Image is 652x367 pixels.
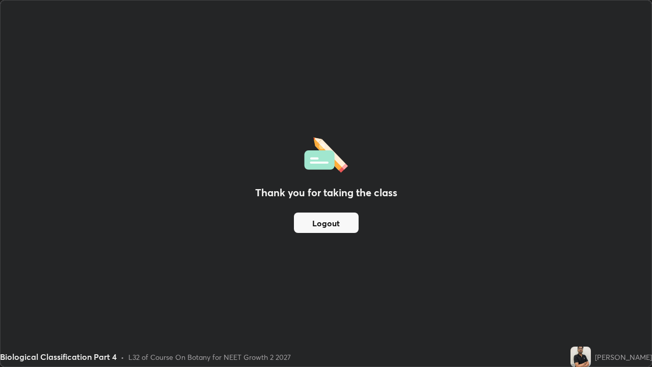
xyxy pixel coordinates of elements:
[570,347,591,367] img: b2da9b2492c24f11b274d36eb37de468.jpg
[121,352,124,362] div: •
[255,185,397,200] h2: Thank you for taking the class
[595,352,652,362] div: [PERSON_NAME]
[304,134,348,173] img: offlineFeedback.1438e8b3.svg
[294,213,359,233] button: Logout
[128,352,291,362] div: L32 of Course On Botany for NEET Growth 2 2027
